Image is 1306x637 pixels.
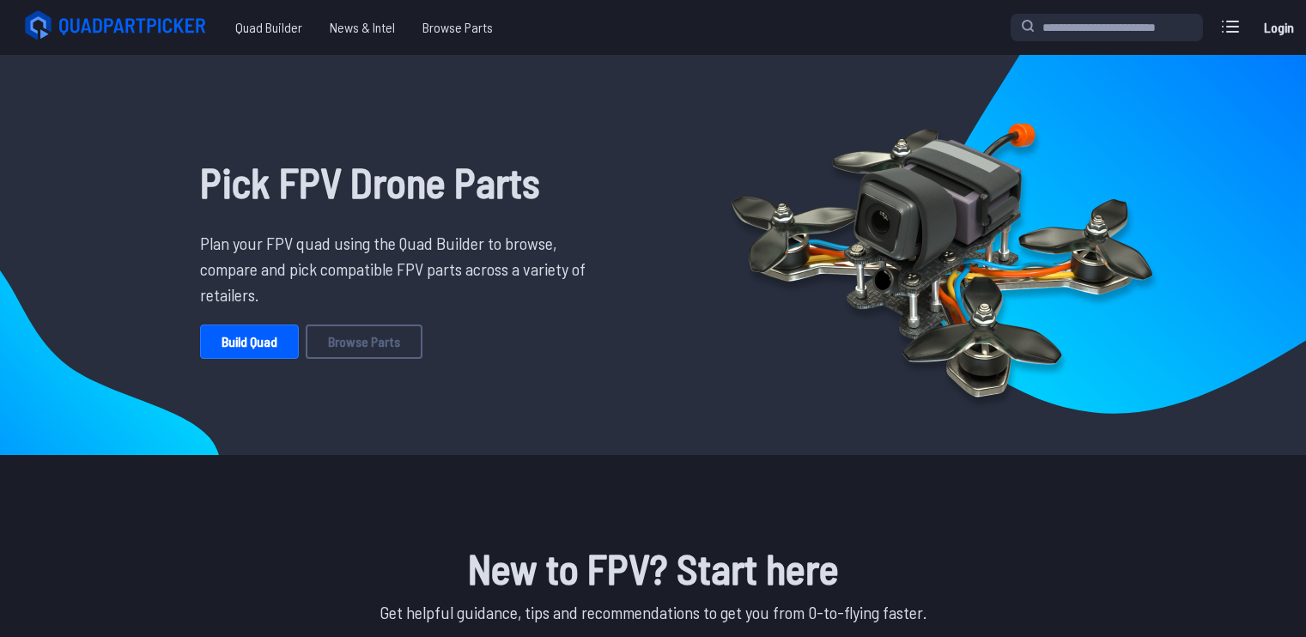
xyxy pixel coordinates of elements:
p: Get helpful guidance, tips and recommendations to get you from 0-to-flying faster. [186,599,1121,625]
img: Quadcopter [695,83,1189,427]
h1: Pick FPV Drone Parts [200,151,598,213]
h1: New to FPV? Start here [186,537,1121,599]
p: Plan your FPV quad using the Quad Builder to browse, compare and pick compatible FPV parts across... [200,230,598,307]
a: Login [1258,10,1299,45]
a: News & Intel [316,10,409,45]
a: Browse Parts [409,10,507,45]
a: Quad Builder [222,10,316,45]
a: Browse Parts [306,325,422,359]
a: Build Quad [200,325,299,359]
